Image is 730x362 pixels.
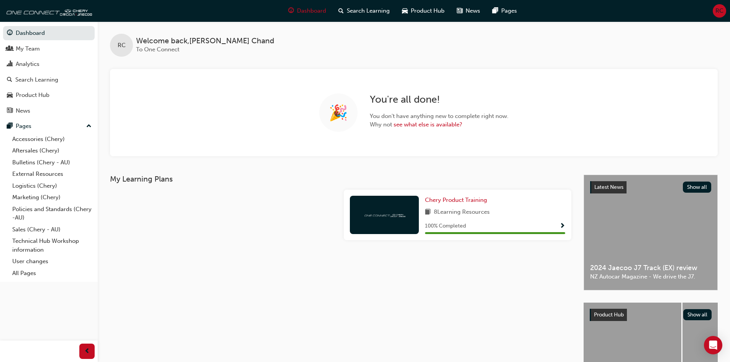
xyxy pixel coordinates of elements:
span: car-icon [402,6,408,16]
span: 2024 Jaecoo J7 Track (EX) review [590,264,711,272]
span: Latest News [594,184,623,190]
span: NZ Autocar Magazine - We drive the J7. [590,272,711,281]
span: Product Hub [411,7,445,15]
a: car-iconProduct Hub [396,3,451,19]
button: Show Progress [559,221,565,231]
span: RC [118,41,126,50]
a: Dashboard [3,26,95,40]
button: DashboardMy TeamAnalyticsSearch LearningProduct HubNews [3,25,95,119]
a: Latest NewsShow all2024 Jaecoo J7 Track (EX) reviewNZ Autocar Magazine - We drive the J7. [584,175,718,290]
a: Policies and Standards (Chery -AU) [9,203,95,224]
span: book-icon [425,208,431,217]
a: Accessories (Chery) [9,133,95,145]
span: Search Learning [347,7,390,15]
span: search-icon [338,6,344,16]
span: You don't have anything new to complete right now. [370,112,509,121]
a: Technical Hub Workshop information [9,235,95,256]
span: 🎉 [329,108,348,117]
a: see what else is available? [394,121,462,128]
a: News [3,104,95,118]
span: prev-icon [84,347,90,356]
span: Why not [370,120,509,129]
a: news-iconNews [451,3,486,19]
span: Pages [501,7,517,15]
span: guage-icon [288,6,294,16]
button: Show all [683,309,712,320]
a: All Pages [9,267,95,279]
span: News [466,7,480,15]
span: search-icon [7,77,12,84]
a: Bulletins (Chery - AU) [9,157,95,169]
div: Search Learning [15,75,58,84]
a: Search Learning [3,73,95,87]
button: Pages [3,119,95,133]
span: pages-icon [492,6,498,16]
img: oneconnect [363,211,405,218]
img: oneconnect [4,3,92,18]
a: Sales (Chery - AU) [9,224,95,236]
span: guage-icon [7,30,13,37]
a: Product Hub [3,88,95,102]
a: Aftersales (Chery) [9,145,95,157]
span: up-icon [86,121,92,131]
a: search-iconSearch Learning [332,3,396,19]
a: Chery Product Training [425,196,490,205]
button: Show all [683,182,712,193]
a: User changes [9,256,95,267]
div: Product Hub [16,91,49,100]
div: Analytics [16,60,39,69]
h2: You're all done! [370,93,509,106]
span: 100 % Completed [425,222,466,231]
span: Dashboard [297,7,326,15]
a: Product HubShow all [590,309,712,321]
span: news-icon [457,6,463,16]
span: To One Connect [136,46,179,53]
span: RC [715,7,723,15]
span: Welcome back , [PERSON_NAME] Chand [136,37,274,46]
span: people-icon [7,46,13,52]
a: Marketing (Chery) [9,192,95,203]
span: car-icon [7,92,13,99]
a: Analytics [3,57,95,71]
span: 8 Learning Resources [434,208,490,217]
span: Show Progress [559,223,565,230]
a: pages-iconPages [486,3,523,19]
div: My Team [16,44,40,53]
a: guage-iconDashboard [282,3,332,19]
div: Pages [16,122,31,131]
a: External Resources [9,168,95,180]
h3: My Learning Plans [110,175,571,183]
span: pages-icon [7,123,13,130]
button: RC [713,4,726,18]
a: My Team [3,42,95,56]
div: Open Intercom Messenger [704,336,722,354]
div: News [16,106,30,115]
span: news-icon [7,108,13,115]
span: chart-icon [7,61,13,68]
a: Logistics (Chery) [9,180,95,192]
span: Product Hub [594,311,624,318]
a: Latest NewsShow all [590,181,711,193]
span: Chery Product Training [425,197,487,203]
